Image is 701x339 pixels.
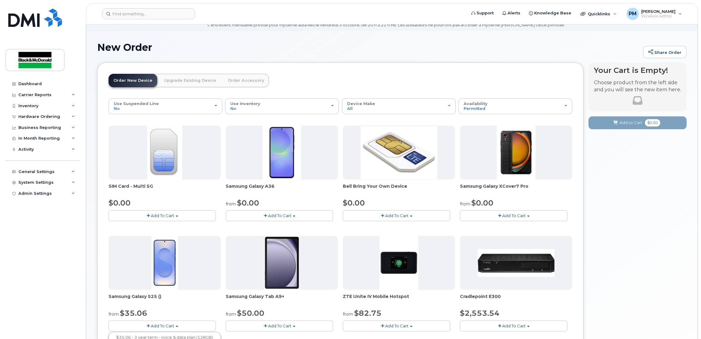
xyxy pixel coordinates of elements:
img: 00D627D4-43E9-49B7-A367-2C99342E128C.jpg [147,126,182,179]
span: Add To Cart [385,213,408,218]
div: ZTE Unite IV Mobile Hotspot [343,293,455,306]
small: from [226,201,236,207]
span: Add To Cart [502,213,526,218]
span: $0.00 [471,198,493,207]
button: Add To Cart [226,321,333,331]
span: No [230,106,236,111]
img: phone23884.JPG [264,236,300,290]
button: Use Inventory No [225,98,339,114]
span: [PERSON_NAME] [641,9,676,14]
div: Samsung Galaxy Tab A9+ [226,293,338,306]
a: Upgrade Existing Device [159,74,221,87]
div: Samsung Galaxy XCover7 Pro [460,183,572,195]
button: Add To Cart [460,321,567,331]
div: Paul McLarty [622,8,686,20]
span: $35.06 [120,309,147,318]
input: Find something... [102,8,195,19]
span: $0.00 [645,119,660,126]
span: Support [477,10,494,16]
a: Order Accessory [223,74,269,87]
span: Knowledge Base [534,10,571,16]
div: Cradlepoint E300 [460,293,572,306]
img: phone23879.JPG [497,126,535,179]
img: phone23817.JPG [151,236,178,290]
p: Choose product from the left side and you will see the new item here. [594,79,681,93]
a: Alerts [498,7,525,19]
span: Add to Cart [619,120,642,126]
small: from [343,311,353,317]
span: Device Make [347,101,375,106]
span: Quicklinks [588,11,610,16]
small: from [226,311,236,317]
span: Add To Cart [151,213,174,218]
h4: Your Cart is Empty! [594,66,681,74]
span: Use Suspended Line [114,101,159,106]
a: Order New Device [109,74,157,87]
img: phone23886.JPG [262,126,301,179]
span: Add To Cart [151,323,174,328]
button: Add To Cart [343,210,450,221]
span: All [347,106,353,111]
a: Support [467,7,498,19]
small: from [109,311,119,317]
div: Samsung Galaxy S25 () [109,293,221,306]
button: Use Suspended Line No [109,98,222,114]
span: PM [629,10,637,17]
span: Availability [464,101,488,106]
div: Quicklinks [576,8,621,20]
span: Alerts [508,10,520,16]
span: $0.00 [109,198,131,207]
div: Samsung Galaxy A36 [226,183,338,195]
button: Add To Cart [343,321,450,331]
button: Availability Permitted [458,98,572,114]
div: SIM Card - Multi 5G [109,183,221,195]
span: Permitted [464,106,485,111]
button: Add To Cart [460,210,567,221]
div: Bell Bring Your Own Device [343,183,455,195]
span: $82.75 [354,309,381,318]
button: Device Make All [342,98,456,114]
button: Add To Cart [226,210,333,221]
span: $0.00 [237,198,259,207]
span: Wireless Admin [641,14,676,19]
button: Add To Cart [109,210,216,221]
span: $50.00 [237,309,264,318]
span: No [114,106,120,111]
a: Knowledge Base [525,7,576,19]
small: from [460,201,470,207]
a: Share Order [643,46,687,58]
span: Use Inventory [230,101,260,106]
span: Add To Cart [502,323,526,328]
button: Add To Cart [109,321,216,331]
img: phone23268.JPG [380,236,418,290]
span: Add To Cart [385,323,408,328]
span: Add To Cart [268,323,291,328]
button: Add to Cart $0.00 [588,116,687,129]
span: Add To Cart [268,213,291,218]
img: phone23700.JPG [478,249,554,277]
h1: New Order [97,42,640,53]
span: $2,553.54 [460,309,500,318]
img: phone23274.JPG [361,126,437,179]
span: $0.00 [343,198,365,207]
